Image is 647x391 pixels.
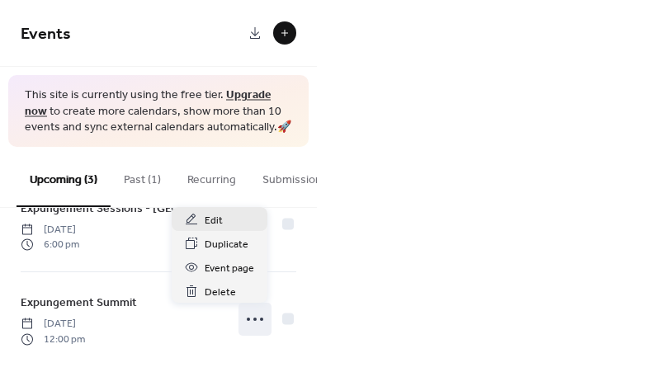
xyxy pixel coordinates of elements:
span: Edit [205,212,223,229]
span: Expungement Sessions - [GEOGRAPHIC_DATA][PERSON_NAME] ([PERSON_NAME][GEOGRAPHIC_DATA]) [21,200,222,217]
span: Delete [205,284,236,301]
a: Expungement Summit [21,293,137,312]
a: Upgrade now [25,84,271,123]
a: Expungement Sessions - [GEOGRAPHIC_DATA][PERSON_NAME] ([PERSON_NAME][GEOGRAPHIC_DATA]) [21,199,222,218]
button: Recurring [174,147,249,205]
span: 6:00 pm [21,237,79,252]
span: Duplicate [205,236,248,253]
span: [DATE] [21,222,79,237]
span: Event page [205,260,254,277]
span: Events [21,18,71,50]
span: This site is currently using the free tier. to create more calendars, show more than 10 events an... [25,87,292,136]
button: Upcoming (3) [17,147,111,207]
span: Expungement Summit [21,294,137,312]
button: Submissions [249,147,341,205]
button: Past (1) [111,147,174,205]
span: [DATE] [21,317,85,332]
span: 12:00 pm [21,332,85,346]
